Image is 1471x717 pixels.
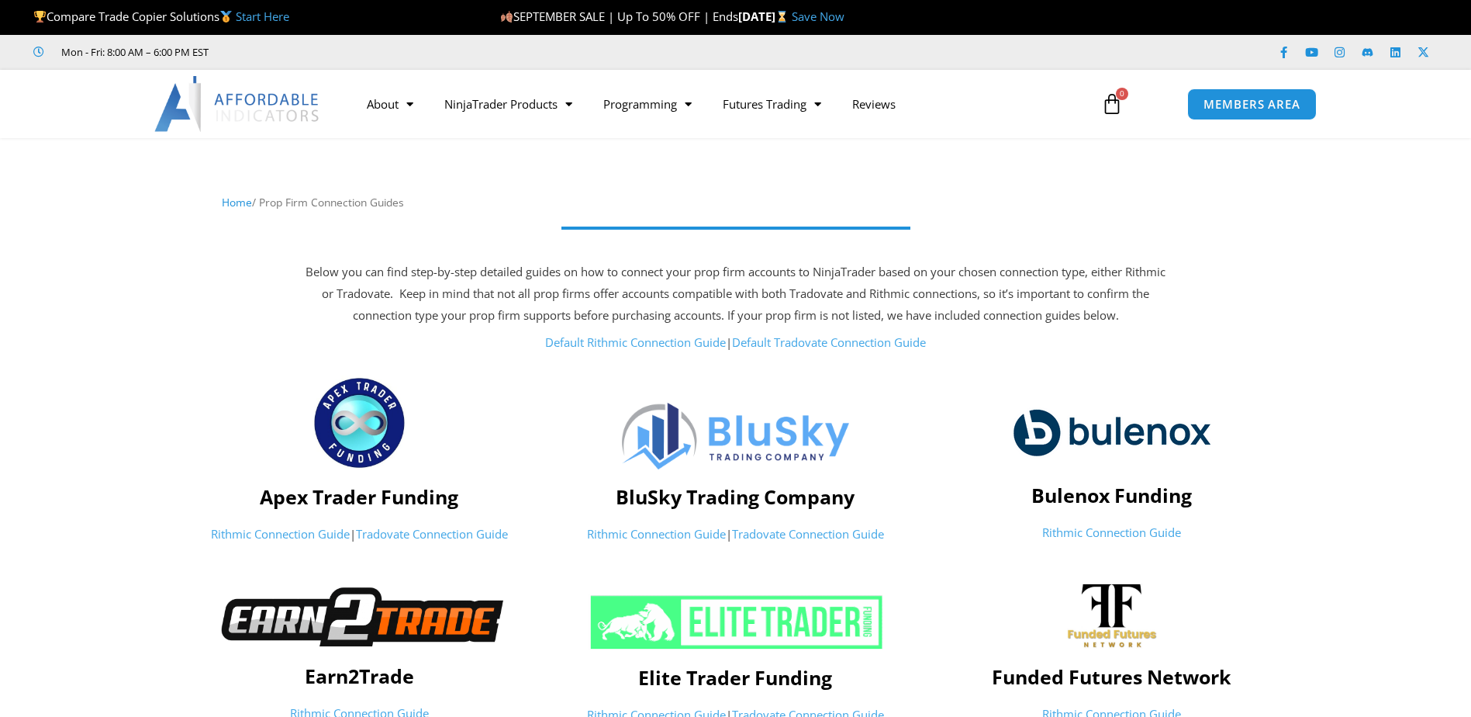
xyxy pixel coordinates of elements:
img: Logo | Affordable Indicators – NinjaTrader [622,403,849,469]
a: Save Now [792,9,844,24]
a: Start Here [236,9,289,24]
a: Tradovate Connection Guide [732,526,884,542]
strong: [DATE] [738,9,792,24]
p: | [179,524,540,546]
h4: Bulenox Funding [931,483,1292,507]
p: | [555,524,916,546]
img: 🥇 [220,11,232,23]
a: MEMBERS AREA [1187,88,1317,120]
a: Futures Trading [707,86,837,122]
a: 0 [1078,81,1146,126]
a: Home [222,195,252,210]
h4: BluSky Trading Company [555,485,916,508]
a: Rithmic Connection Guide [587,526,726,542]
h4: Apex Trader Funding [179,485,540,508]
img: 🏆 [34,11,46,23]
img: 🍂 [501,11,513,23]
img: LogoAI | Affordable Indicators – NinjaTrader [154,76,321,132]
p: Below you can find step-by-step detailed guides on how to connect your prop firm accounts to Ninj... [302,262,1170,327]
a: Rithmic Connection Guide [211,526,350,542]
a: Programming [588,86,707,122]
span: MEMBERS AREA [1203,99,1300,110]
nav: Breadcrumb [222,192,1249,213]
span: 0 [1116,88,1128,100]
img: apex_Logo1 | Affordable Indicators – NinjaTrader [313,376,406,470]
span: Compare Trade Copier Solutions [33,9,289,24]
a: Rithmic Connection Guide [1042,525,1181,540]
nav: Menu [351,86,1083,122]
img: ETF 2024 NeonGrn 1 | Affordable Indicators – NinjaTrader [588,594,884,650]
a: Default Tradovate Connection Guide [732,334,926,350]
a: NinjaTrader Products [429,86,588,122]
a: Tradovate Connection Guide [356,526,508,542]
a: About [351,86,429,122]
iframe: Customer reviews powered by Trustpilot [230,44,463,60]
span: SEPTEMBER SALE | Up To 50% OFF | Ends [500,9,738,24]
img: ⌛ [776,11,788,23]
a: Reviews [837,86,911,122]
img: channels4_profile | Affordable Indicators – NinjaTrader [1067,583,1157,649]
a: Default Rithmic Connection Guide [545,334,726,350]
span: Mon - Fri: 8:00 AM – 6:00 PM EST [57,43,209,61]
h4: Elite Trader Funding [555,666,916,689]
img: Earn2TradeNB | Affordable Indicators – NinjaTrader [202,584,516,649]
p: | [302,332,1170,354]
h4: Funded Futures Network [931,665,1292,688]
h4: Earn2Trade [179,664,540,688]
img: logo-2 | Affordable Indicators – NinjaTrader [1013,397,1211,468]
